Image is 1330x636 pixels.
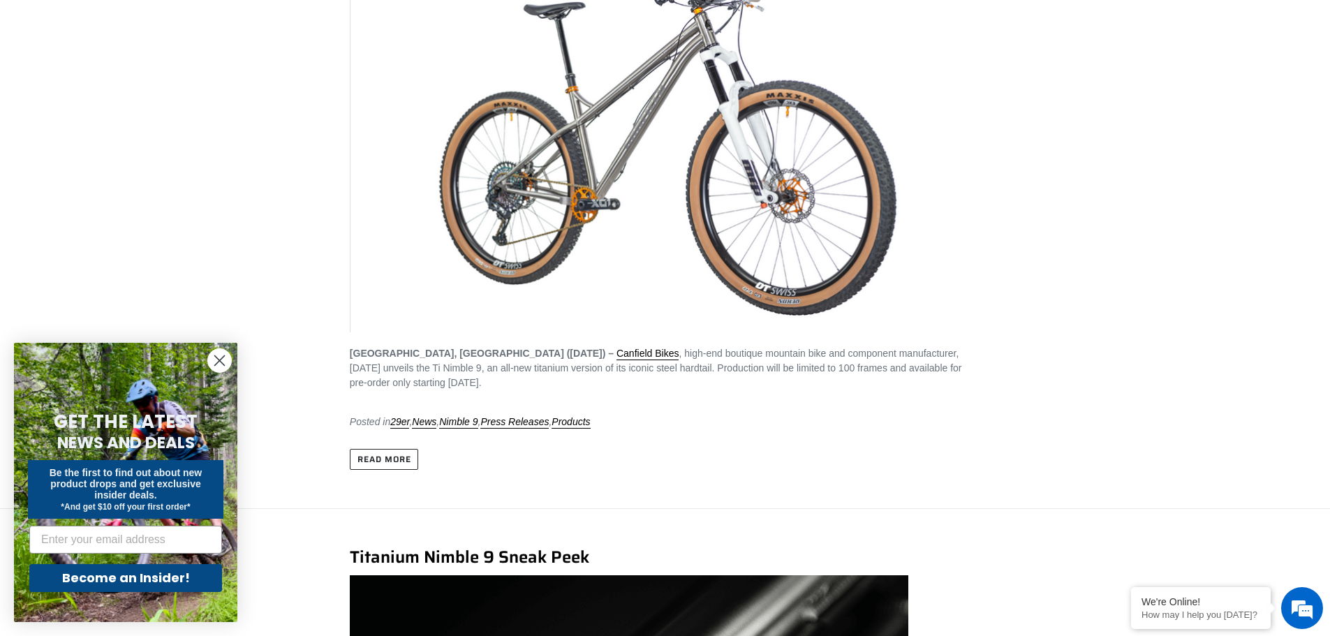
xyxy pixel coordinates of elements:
a: News [412,416,436,429]
span: We're online! [81,176,193,317]
span: NEWS AND DEALS [57,431,195,454]
img: d_696896380_company_1647369064580_696896380 [45,70,80,105]
span: Canfield Bikes [616,348,679,359]
div: Minimize live chat window [229,7,263,40]
a: Read more: Canfield Bikes Unveils Ti Nimble 9 [350,449,419,470]
div: We're Online! [1141,596,1260,607]
textarea: Type your message and hit 'Enter' [7,381,266,430]
a: Canfield Bikes [616,348,679,360]
a: 29er [390,416,409,429]
div: Chat with us now [94,78,256,96]
div: Posted in , , , , [350,415,980,429]
button: Become an Insider! [29,564,222,592]
strong: [GEOGRAPHIC_DATA], [GEOGRAPHIC_DATA] ([DATE]) – [350,348,614,359]
span: , high-end boutique mountain bike and component manufacturer, [DATE] unveils the Ti Nimble 9, an ... [350,348,962,388]
a: Products [552,416,590,429]
a: Press Releases [480,416,549,429]
a: Nimble 9 [439,416,478,429]
input: Enter your email address [29,526,222,554]
span: Be the first to find out about new product drops and get exclusive insider deals. [50,467,202,501]
p: How may I help you today? [1141,609,1260,620]
span: *And get $10 off your first order* [61,502,190,512]
a: Titanium Nimble 9 Sneak Peek [350,544,589,570]
span: GET THE LATEST [54,409,198,434]
button: Close dialog [207,348,232,373]
div: Navigation go back [15,77,36,98]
